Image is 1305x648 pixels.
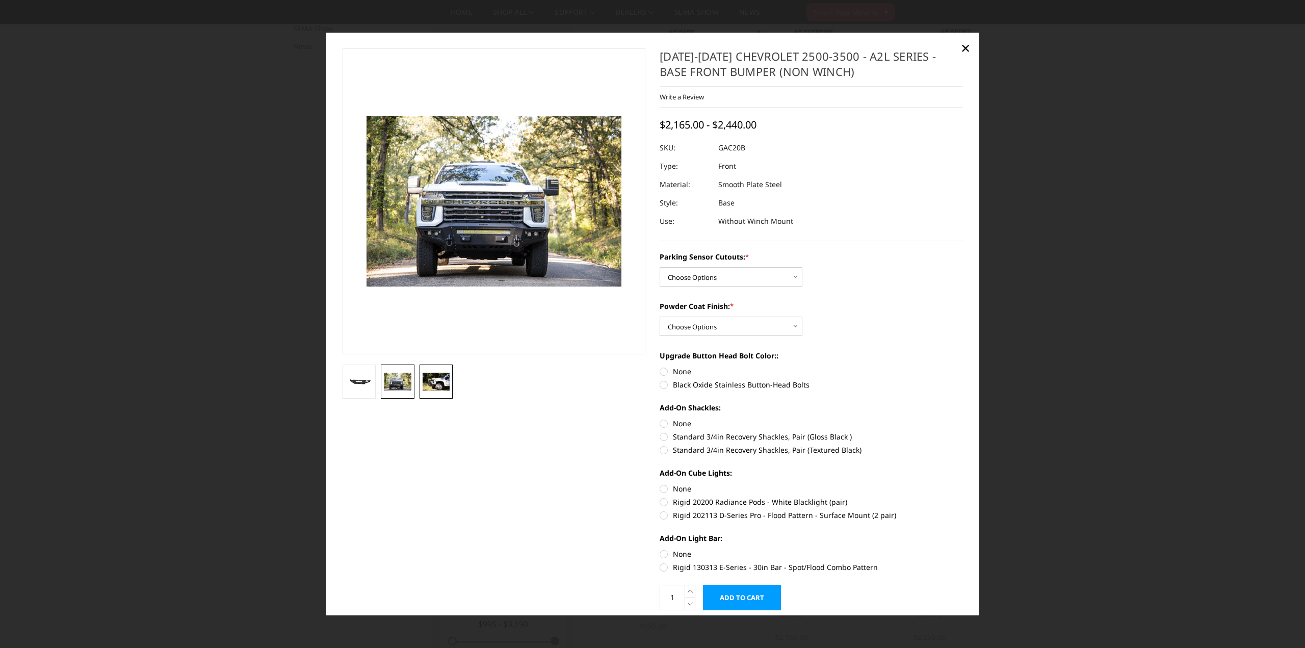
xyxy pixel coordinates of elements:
[660,175,711,194] dt: Material:
[660,48,963,87] h1: [DATE]-[DATE] Chevrolet 2500-3500 - A2L Series - Base Front Bumper (Non Winch)
[660,468,963,478] label: Add-On Cube Lights:
[660,251,963,262] label: Parking Sensor Cutouts:
[961,37,970,59] span: ×
[660,402,963,413] label: Add-On Shackles:
[718,139,745,157] dd: GAC20B
[703,585,781,610] input: Add to Cart
[423,373,450,391] img: 2020 Chevrolet HD - Compatible with block heater connection
[660,562,963,573] label: Rigid 130313 E-Series - 30in Bar - Spot/Flood Combo Pattern
[660,194,711,212] dt: Style:
[343,48,646,354] a: 2020-2023 Chevrolet 2500-3500 - A2L Series - Base Front Bumper (Non Winch)
[718,212,793,230] dd: Without Winch Mount
[660,157,711,175] dt: Type:
[660,366,963,377] label: None
[660,379,963,390] label: Black Oxide Stainless Button-Head Bolts
[384,373,411,391] img: 2020 Chevrolet HD - Available in single light bar configuration only
[346,374,373,389] img: 2020-2023 Chevrolet 2500-3500 - A2L Series - Base Front Bumper (Non Winch)
[660,92,704,101] a: Write a Review
[660,549,963,559] label: None
[660,212,711,230] dt: Use:
[1254,599,1305,648] iframe: Chat Widget
[718,194,735,212] dd: Base
[660,301,963,312] label: Powder Coat Finish:
[660,139,711,157] dt: SKU:
[660,418,963,429] label: None
[718,157,736,175] dd: Front
[660,350,963,361] label: Upgrade Button Head Bolt Color::
[660,431,963,442] label: Standard 3/4in Recovery Shackles, Pair (Gloss Black )
[660,483,963,494] label: None
[718,175,782,194] dd: Smooth Plate Steel
[660,533,963,543] label: Add-On Light Bar:
[957,40,974,56] a: Close
[660,445,963,455] label: Standard 3/4in Recovery Shackles, Pair (Textured Black)
[660,510,963,521] label: Rigid 202113 D-Series Pro - Flood Pattern - Surface Mount (2 pair)
[660,118,756,132] span: $2,165.00 - $2,440.00
[660,497,963,507] label: Rigid 20200 Radiance Pods - White Blacklight (pair)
